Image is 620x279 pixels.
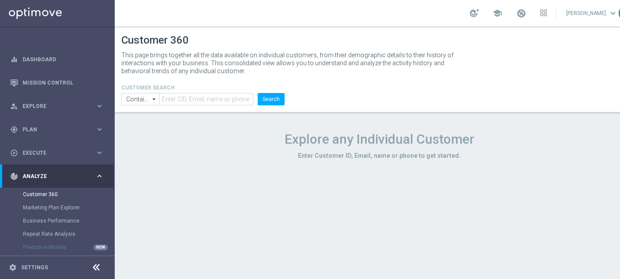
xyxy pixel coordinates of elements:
[95,102,104,110] i: keyboard_arrow_right
[121,93,159,105] input: Contains
[10,79,104,86] button: Mission Control
[23,71,104,94] a: Mission Control
[23,217,92,224] a: Business Performance
[95,149,104,157] i: keyboard_arrow_right
[95,125,104,134] i: keyboard_arrow_right
[23,201,114,214] div: Marketing Plan Explorer
[21,265,48,270] a: Settings
[10,172,95,180] div: Analyze
[10,149,104,156] button: play_circle_outline Execute keyboard_arrow_right
[10,149,18,157] i: play_circle_outline
[10,126,95,134] div: Plan
[23,174,95,179] span: Analyze
[10,102,95,110] div: Explore
[23,254,114,267] div: Cohorts Analysis
[23,204,92,211] a: Marketing Plan Explorer
[94,245,108,250] div: NEW
[159,93,253,105] input: Enter CID, Email, name or phone
[23,150,95,156] span: Execute
[10,48,104,71] div: Dashboard
[10,56,18,63] i: equalizer
[23,188,114,201] div: Customer 360
[23,48,104,71] a: Dashboard
[23,227,114,241] div: Repeat Rate Analysis
[565,7,619,20] a: [PERSON_NAME]keyboard_arrow_down
[10,149,95,157] div: Execute
[121,51,461,75] p: This page brings together all the data available on individual customers, from their demographic ...
[10,126,104,133] button: gps_fixed Plan keyboard_arrow_right
[23,231,92,238] a: Repeat Rate Analysis
[10,126,18,134] i: gps_fixed
[121,85,285,91] h4: CUSTOMER SEARCH
[258,93,285,105] button: Search
[150,93,159,105] i: arrow_drop_down
[9,264,17,272] i: settings
[10,172,18,180] i: track_changes
[492,8,502,18] span: school
[10,71,104,94] div: Mission Control
[10,173,104,180] button: track_changes Analyze keyboard_arrow_right
[10,56,104,63] button: equalizer Dashboard
[23,191,92,198] a: Customer 360
[95,172,104,180] i: keyboard_arrow_right
[23,241,114,254] div: Predictive Models
[10,103,104,110] button: person_search Explore keyboard_arrow_right
[23,104,95,109] span: Explore
[23,214,114,227] div: Business Performance
[23,127,95,132] span: Plan
[608,8,618,18] span: keyboard_arrow_down
[10,102,18,110] i: person_search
